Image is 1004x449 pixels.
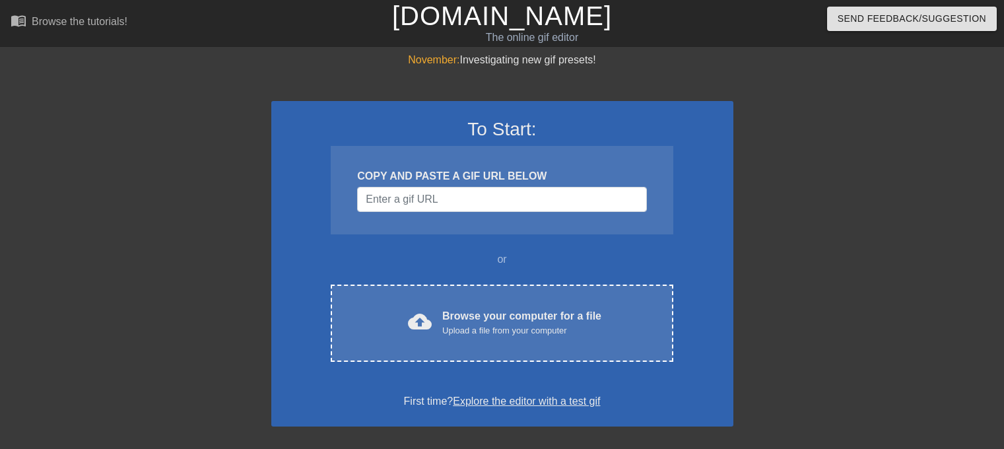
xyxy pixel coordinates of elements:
input: Username [357,187,646,212]
div: Investigating new gif presets! [271,52,733,68]
span: cloud_upload [408,310,432,333]
div: First time? [288,394,716,409]
a: Explore the editor with a test gif [453,396,600,407]
div: Browse your computer for a file [442,308,601,337]
h3: To Start: [288,118,716,141]
span: November: [408,54,459,65]
div: Browse the tutorials! [32,16,127,27]
button: Send Feedback/Suggestion [827,7,997,31]
a: [DOMAIN_NAME] [392,1,612,30]
span: menu_book [11,13,26,28]
div: COPY AND PASTE A GIF URL BELOW [357,168,646,184]
div: The online gif editor [341,30,723,46]
a: Browse the tutorials! [11,13,127,33]
div: or [306,252,699,267]
span: Send Feedback/Suggestion [838,11,986,27]
div: Upload a file from your computer [442,324,601,337]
